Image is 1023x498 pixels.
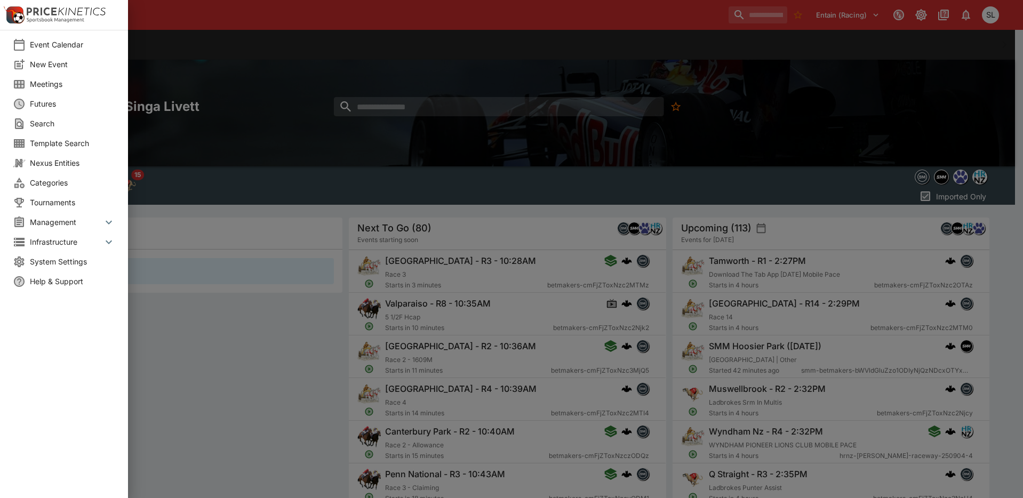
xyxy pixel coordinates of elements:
[30,216,102,228] span: Management
[27,7,106,15] img: PriceKinetics
[30,39,115,50] span: Event Calendar
[27,18,84,22] img: Sportsbook Management
[3,4,25,26] img: PriceKinetics Logo
[30,157,115,168] span: Nexus Entities
[30,78,115,90] span: Meetings
[30,256,115,267] span: System Settings
[30,138,115,149] span: Template Search
[30,98,115,109] span: Futures
[30,236,102,247] span: Infrastructure
[30,118,115,129] span: Search
[30,276,115,287] span: Help & Support
[30,197,115,208] span: Tournaments
[30,59,115,70] span: New Event
[30,177,115,188] span: Categories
